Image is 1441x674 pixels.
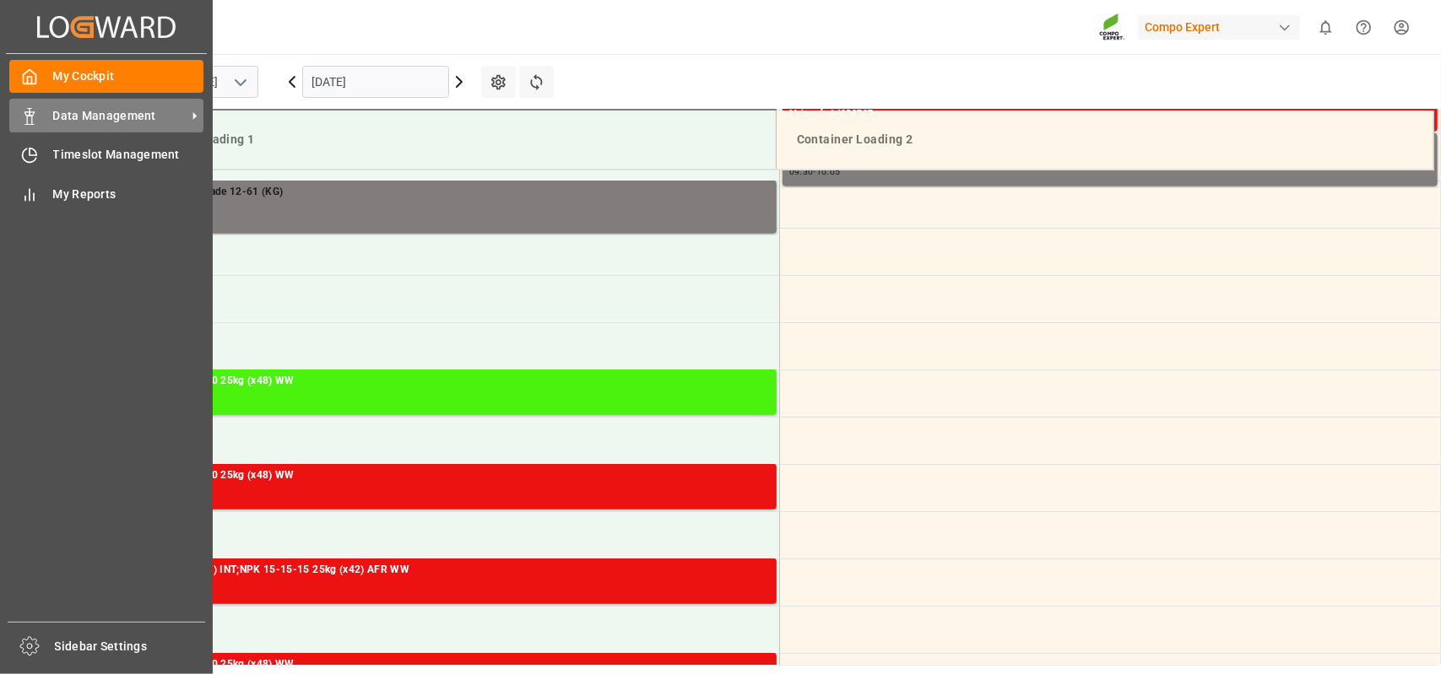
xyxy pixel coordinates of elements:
[9,60,203,93] a: My Cockpit
[53,186,204,203] span: My Reports
[127,390,770,404] div: Main ref : 14050788
[53,67,204,85] span: My Cockpit
[53,146,204,164] span: Timeslot Management
[1138,11,1307,43] button: Compo Expert
[127,484,770,499] div: Main ref : 14050789
[1307,8,1345,46] button: show 0 new notifications
[55,638,206,655] span: Sidebar Settings
[790,124,1420,155] div: Container Loading 2
[127,467,770,484] div: NTC Sol 21 21-0-0 25kg (x48) WW
[1345,8,1383,46] button: Help Center
[1138,15,1300,40] div: Compo Expert
[9,177,203,210] a: My Reports
[227,69,252,95] button: open menu
[127,562,770,579] div: HYS 21 25kg (x48) INT;NPK 15-15-15 25kg (x42) AFR WW
[814,168,816,175] div: -
[789,168,814,175] div: 09:30
[127,373,770,390] div: NTC Sol 21 21-0-0 25kg (x48) WW
[127,579,770,593] div: Main ref : 14052118
[127,656,770,673] div: NTC Sol 21 21-0-0 25kg (x48) WW
[816,168,841,175] div: 10:05
[302,66,449,98] input: DD.MM.YYYY
[53,107,187,125] span: Data Management
[127,201,770,215] div: Main ref : 5744587
[132,124,762,155] div: Container Loading 1
[1099,13,1126,42] img: Screenshot%202023-09-29%20at%2010.02.21.png_1712312052.png
[9,138,203,171] a: Timeslot Management
[127,184,770,201] div: MAP technical grade 12-61 (KG)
